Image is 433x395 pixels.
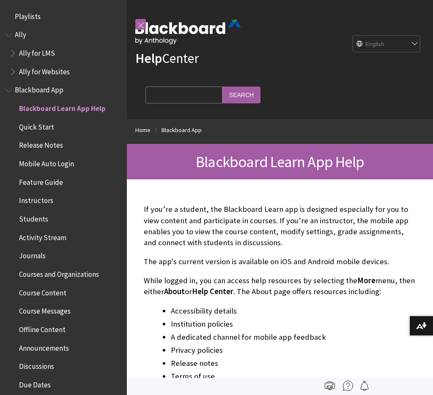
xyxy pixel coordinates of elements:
img: Blackboard by Anthology [135,20,241,44]
a: Blackboard App [162,125,202,135]
p: While logged in, you can access help resources by selecting the menu, then either or . The About ... [144,275,416,297]
span: Due Dates [19,378,51,389]
span: Ally for Websites [19,65,70,76]
span: Mobile Auto Login [19,157,74,168]
strong: Help [135,50,162,67]
span: Blackboard App [15,83,63,95]
span: About [164,287,185,296]
span: Release Notes [19,138,63,150]
span: Ally [15,28,26,39]
li: Terms of use [171,371,416,382]
span: Offline Content [19,322,66,334]
span: Course Messages [19,304,71,316]
span: Feature Guide [19,175,63,187]
p: The app's current version is available on iOS and Android mobile devices. [144,256,416,267]
span: Courses and Organizations [19,267,99,279]
nav: Book outline for Playlists [5,9,122,24]
span: Playlists [15,9,41,21]
li: Release notes [171,357,416,369]
input: Search [222,87,260,103]
span: More [357,276,375,285]
span: Announcements [19,341,69,352]
span: Course Content [19,286,66,297]
span: Blackboard Learn App Help [196,152,364,171]
nav: Book outline for Anthology Ally Help [5,28,122,79]
span: Blackboard Learn App Help [19,101,106,113]
span: Ally for LMS [19,46,55,57]
span: Instructors [19,194,53,205]
span: Students [19,212,48,223]
select: Site Language Selector [353,36,421,53]
span: Activity Stream [19,230,66,242]
a: HelpCenter [135,50,199,67]
img: Follow this page [359,381,370,391]
li: A dedicated channel for mobile app feedback [171,331,416,343]
a: Home [135,125,151,135]
span: Discussions [19,359,54,371]
span: Help Center [192,287,233,296]
img: Print [325,381,335,391]
li: Institution policies [171,318,416,330]
li: Accessibility details [171,305,416,317]
span: Journals [19,249,46,260]
img: More help [343,381,353,391]
p: If you’re a student, the Blackboard Learn app is designed especially for you to view content and ... [144,204,416,248]
span: Quick Start [19,120,54,131]
li: Privacy policies [171,344,416,356]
